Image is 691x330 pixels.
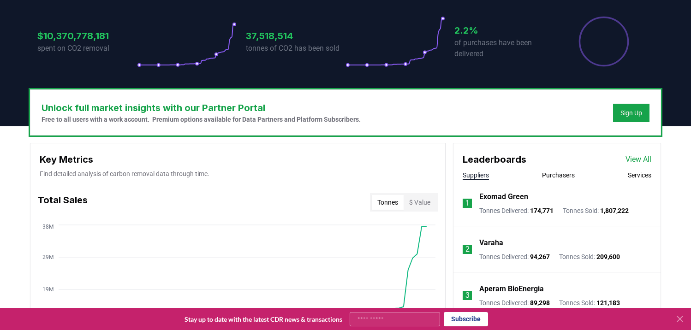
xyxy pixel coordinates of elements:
[246,43,345,54] p: tonnes of CO2 has been sold
[559,252,620,261] p: Tonnes Sold :
[463,153,526,166] h3: Leaderboards
[454,24,554,37] h3: 2.2%
[465,198,470,209] p: 1
[600,207,629,214] span: 1,807,222
[37,29,137,43] h3: $10,370,778,181
[42,101,361,115] h3: Unlock full market insights with our Partner Portal
[530,207,554,214] span: 174,771
[404,195,436,210] button: $ Value
[530,253,550,260] span: 94,267
[38,193,88,212] h3: Total Sales
[246,29,345,43] h3: 37,518,514
[578,16,630,67] div: Percentage of sales delivered
[372,195,404,210] button: Tonnes
[596,299,620,306] span: 121,183
[620,108,642,118] a: Sign Up
[479,283,544,295] a: Aperam BioEnergia
[463,171,489,180] button: Suppliers
[479,206,554,215] p: Tonnes Delivered :
[559,298,620,307] p: Tonnes Sold :
[465,244,470,255] p: 2
[42,224,54,230] tspan: 38M
[542,171,575,180] button: Purchasers
[454,37,554,59] p: of purchases have been delivered
[625,154,651,165] a: View All
[42,254,54,260] tspan: 29M
[37,43,137,54] p: spent on CO2 removal
[613,104,649,122] button: Sign Up
[40,169,436,178] p: Find detailed analysis of carbon removal data through time.
[530,299,550,306] span: 89,298
[40,153,436,166] h3: Key Metrics
[479,237,503,248] a: Varaha
[465,290,470,301] p: 3
[596,253,620,260] span: 209,600
[563,206,629,215] p: Tonnes Sold :
[42,115,361,124] p: Free to all users with a work account. Premium options available for Data Partners and Platform S...
[628,171,651,180] button: Services
[479,191,528,202] a: Exomad Green
[479,252,550,261] p: Tonnes Delivered :
[42,286,54,293] tspan: 19M
[479,298,550,307] p: Tonnes Delivered :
